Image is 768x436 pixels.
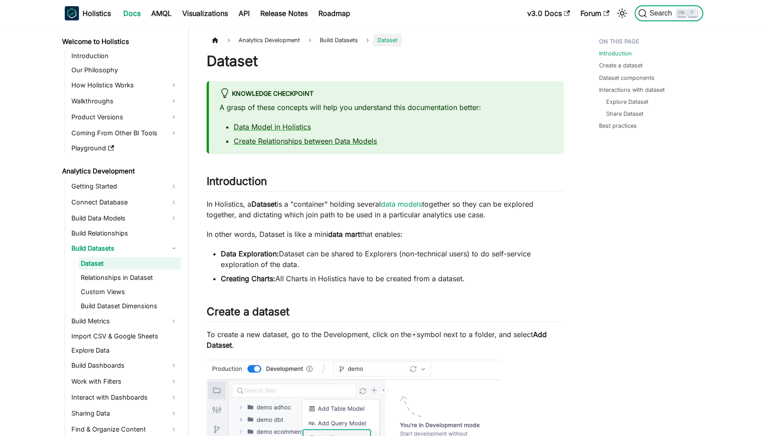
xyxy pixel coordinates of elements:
[221,248,564,270] li: Dataset can be shared to Explorers (non-technical users) to do self-service exploration of the data.
[221,273,564,284] li: All Charts in Holistics have to be created from a dataset.
[69,64,181,76] a: Our Philosophy
[647,9,678,17] span: Search
[146,6,177,20] a: AMQL
[315,34,362,47] span: Build Datasets
[221,249,279,258] strong: Data Exploration:
[234,34,304,47] span: Analytics Development
[69,94,181,108] a: Walkthroughs
[78,257,181,270] a: Dataset
[59,165,181,177] a: Analytics Development
[78,271,181,284] a: Relationships in Dataset
[233,6,255,20] a: API
[69,374,181,389] a: Work with Filters
[69,227,181,240] a: Build Relationships
[207,34,564,47] nav: Breadcrumbs
[251,200,277,208] strong: Dataset
[207,329,564,350] p: To create a new dataset, go to the Development, click on the symbol next to a folder, and select .
[69,211,181,225] a: Build Data Models
[599,86,665,94] a: Interactions with dataset
[56,27,189,436] nav: Docs sidebar
[411,330,417,339] code: +
[221,274,275,283] strong: Creating Charts:
[118,6,146,20] a: Docs
[69,314,181,328] a: Build Metrics
[599,49,632,58] a: Introduction
[606,110,643,118] a: Share Dataset
[207,52,564,70] h1: Dataset
[69,142,181,154] a: Playground
[207,229,564,240] p: In other words, Dataset is like a mini that enables:
[207,305,564,322] h2: Create a dataset
[635,5,703,21] button: Search (Ctrl+K)
[78,286,181,298] a: Custom Views
[328,230,360,239] strong: data mart
[65,6,111,20] a: HolisticsHolistics
[69,195,181,209] a: Connect Database
[65,6,79,20] img: Holistics
[575,6,615,20] a: Forum
[313,6,356,20] a: Roadmap
[207,34,223,47] a: Home page
[615,6,629,20] button: Switch between dark and light mode (currently light mode)
[599,74,654,82] a: Dataset components
[69,110,181,124] a: Product Versions
[69,78,181,92] a: How Holistics Works
[69,330,181,342] a: Import CSV & Google Sheets
[69,406,181,420] a: Sharing Data
[59,35,181,48] a: Welcome to Holistics
[234,137,377,145] a: Create Relationships between Data Models
[69,344,181,357] a: Explore Data
[219,102,553,113] p: A grasp of these concepts will help you understand this documentation better:
[219,88,553,100] div: Knowledge Checkpoint
[599,122,637,130] a: Best practices
[82,8,111,19] b: Holistics
[177,6,233,20] a: Visualizations
[522,6,575,20] a: v3.0 Docs
[688,9,697,17] kbd: K
[69,358,181,373] a: Build Dashboards
[69,126,181,140] a: Coming From Other BI Tools
[599,61,643,70] a: Create a dataset
[78,300,181,312] a: Build Dataset Dimensions
[207,199,564,220] p: In Holistics, a is a "container" holding several together so they can be explored together, and d...
[373,34,402,47] span: Dataset
[255,6,313,20] a: Release Notes
[381,200,422,208] a: data models
[207,175,564,192] h2: Introduction
[69,390,181,405] a: Interact with Dashboards
[69,50,181,62] a: Introduction
[69,179,181,193] a: Getting Started
[606,98,648,106] a: Explore Dataset
[69,241,181,255] a: Build Datasets
[234,122,311,131] a: Data Model in Holistics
